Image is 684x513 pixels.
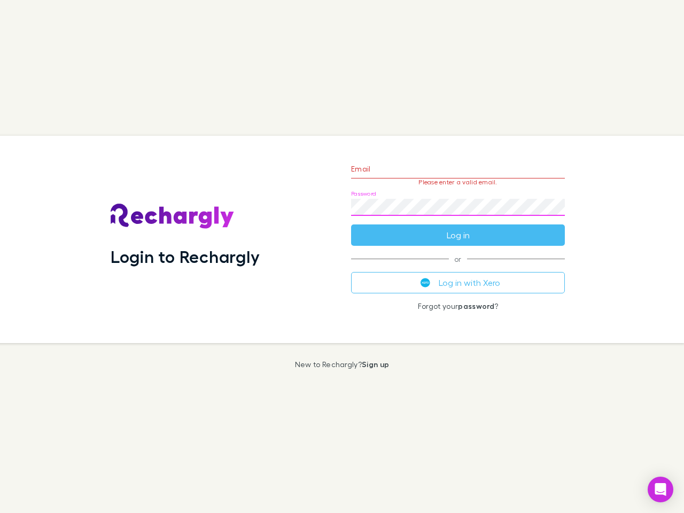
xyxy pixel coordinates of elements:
[351,302,565,310] p: Forgot your ?
[458,301,494,310] a: password
[351,224,565,246] button: Log in
[362,360,389,369] a: Sign up
[421,278,430,287] img: Xero's logo
[351,190,376,198] label: Password
[111,204,235,229] img: Rechargly's Logo
[351,272,565,293] button: Log in with Xero
[111,246,260,267] h1: Login to Rechargly
[295,360,390,369] p: New to Rechargly?
[648,477,673,502] div: Open Intercom Messenger
[351,178,565,186] p: Please enter a valid email.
